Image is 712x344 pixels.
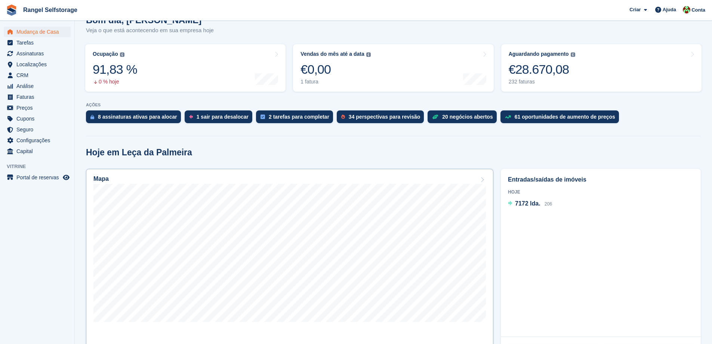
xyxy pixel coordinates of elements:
img: icon-info-grey-7440780725fd019a000dd9b08b2336e03edf1995a4989e88bcd33f0948082b44.svg [120,52,124,57]
a: 34 perspectivas para revisão [337,110,428,127]
a: 61 oportunidades de aumento de preços [500,110,623,127]
img: prospect-51fa495bee0391a8d652442698ab0144808aea92771e9ea1ae160a38d050c398.svg [341,115,345,119]
div: 34 perspectivas para revisão [349,114,420,120]
img: Fernando Ferreira [683,6,690,13]
a: Vendas do mês até a data €0,00 1 fatura [293,44,493,92]
h2: Mapa [93,176,109,182]
img: active_subscription_to_allocate_icon-d502201f5373d7db506a760aba3b589e785aa758c864c3986d89f69b8ff3... [90,115,94,119]
div: 61 oportunidades de aumento de preços [515,114,615,120]
span: Ajuda [663,6,676,13]
span: Configurações [16,135,61,146]
span: CRM [16,70,61,80]
a: Loja de pré-visualização [62,173,71,182]
a: menu [4,92,71,102]
div: Aguardando pagamento [509,51,569,57]
p: Veja o que está acontecendo em sua empresa hoje [86,26,214,35]
img: stora-icon-8386f47178a22dfd0bd8f6a31ec36ba5ce8667c1dd55bd0f319d3a0aa187defe.svg [6,4,17,16]
span: Vitrine [7,163,74,170]
img: icon-info-grey-7440780725fd019a000dd9b08b2336e03edf1995a4989e88bcd33f0948082b44.svg [366,52,371,57]
a: menu [4,172,71,183]
span: Cupons [16,113,61,124]
span: Criar [629,6,641,13]
a: Aguardando pagamento €28.670,08 232 faturas [501,44,702,92]
span: Assinaturas [16,48,61,59]
div: 0 % hoje [93,79,137,85]
div: 8 assinaturas ativas para alocar [98,114,177,120]
a: 8 assinaturas ativas para alocar [86,110,185,127]
a: menu [4,48,71,59]
a: menu [4,37,71,48]
img: task-75834270c22a3079a89374b754ae025e5fb1db73e45f91037f5363f120a921f8.svg [261,115,265,119]
div: 20 negócios abertos [442,114,493,120]
a: Ocupação 91,83 % 0 % hoje [85,44,286,92]
a: 20 negócios abertos [428,110,500,127]
img: icon-info-grey-7440780725fd019a000dd9b08b2336e03edf1995a4989e88bcd33f0948082b44.svg [571,52,575,57]
span: Faturas [16,92,61,102]
a: 1 sair para desalocar [185,110,256,127]
a: menu [4,59,71,70]
div: 2 tarefas para completar [269,114,329,120]
h2: Hoje em Leça da Palmeira [86,147,192,158]
div: 1 fatura [300,79,370,85]
h2: Entradas/saídas de imóveis [508,175,694,184]
div: 91,83 % [93,62,137,77]
a: menu [4,113,71,124]
a: menu [4,81,71,91]
p: AÇÕES [86,103,701,107]
a: menu [4,70,71,80]
div: Vendas do mês até a data [300,51,364,57]
div: 1 sair para desalocar [197,114,249,120]
a: Rangel Selfstorage [20,4,80,16]
div: Hoje [508,189,694,195]
span: Conta [691,6,705,14]
div: 232 faturas [509,79,575,85]
a: menu [4,146,71,156]
img: deal-1b604bf984904fb50ccaf53a9ad4b4a5d6e5aea283cecdc64d6e3604feb123c2.svg [432,114,438,119]
a: menu [4,27,71,37]
span: Seguro [16,124,61,135]
div: €28.670,08 [509,62,575,77]
span: Preços [16,103,61,113]
a: menu [4,124,71,135]
span: Portal de reservas [16,172,61,183]
span: Tarefas [16,37,61,48]
span: Análise [16,81,61,91]
span: Localizações [16,59,61,70]
div: €0,00 [300,62,370,77]
a: 2 tarefas para completar [256,110,337,127]
a: 7172 lda. 206 [508,199,552,209]
a: menu [4,103,71,113]
div: Ocupação [93,51,118,57]
a: menu [4,135,71,146]
span: 7172 lda. [515,200,540,207]
span: 206 [545,201,552,207]
img: price_increase_opportunities-93ffe204e8149a01c8c9dc8f82e8f89637d9d84a8eef4429ea346261dce0b2c0.svg [505,115,511,119]
span: Capital [16,146,61,156]
img: move_outs_to_deallocate_icon-f764333ba52eb49d3ac5e1228854f67142a1ed5810a6f6cc68b1a99e826820c5.svg [189,115,193,119]
span: Mudança de Casa [16,27,61,37]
